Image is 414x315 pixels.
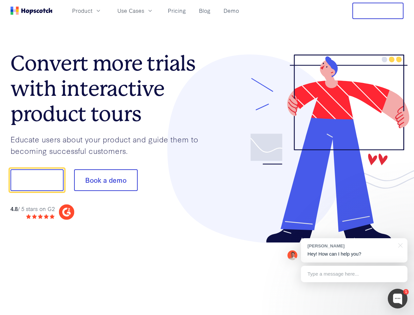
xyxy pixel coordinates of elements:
a: Demo [221,5,242,16]
button: Show me! [10,169,64,191]
button: Book a demo [74,169,138,191]
img: Mark Spera [287,250,297,260]
button: Product [68,5,106,16]
button: Use Cases [113,5,157,16]
span: Use Cases [117,7,144,15]
a: Home [10,7,52,15]
a: Blog [196,5,213,16]
div: Type a message here... [301,266,407,282]
a: Pricing [165,5,188,16]
h1: Convert more trials with interactive product tours [10,51,207,126]
button: Free Trial [352,3,404,19]
div: [PERSON_NAME] [307,243,394,249]
span: Product [72,7,92,15]
p: Hey! How can I help you? [307,251,401,258]
p: Educate users about your product and guide them to becoming successful customers. [10,134,207,156]
strong: 4.8 [10,205,18,212]
div: 1 [403,289,409,295]
div: / 5 stars on G2 [10,205,55,213]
